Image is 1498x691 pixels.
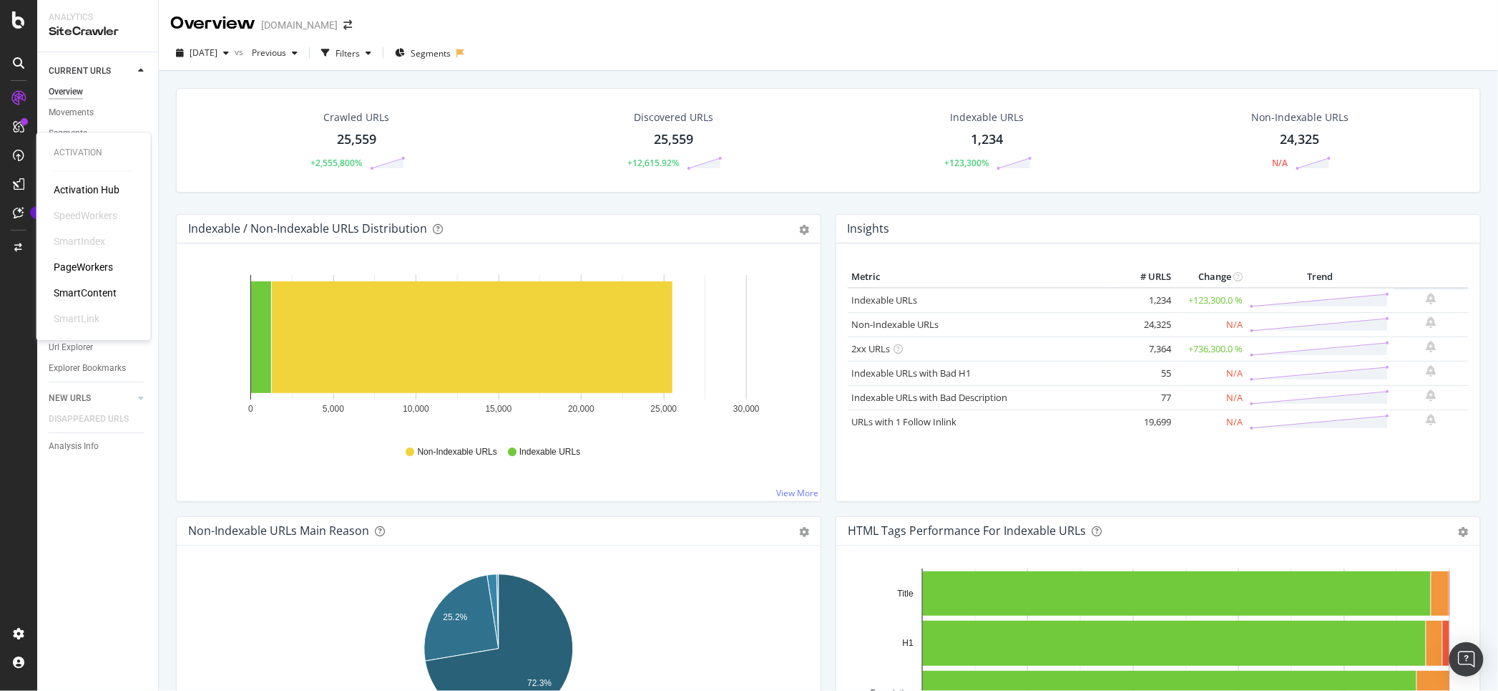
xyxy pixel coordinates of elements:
[1175,266,1246,288] th: Change
[527,679,552,689] text: 72.3%
[851,294,917,306] a: Indexable URLs
[403,404,429,414] text: 10,000
[54,311,99,326] div: SmartLink
[945,157,989,169] div: +123,300%
[311,157,363,169] div: +2,555,800%
[654,130,693,149] div: 25,559
[49,64,111,79] div: CURRENT URLS
[848,523,1086,538] div: HTML Tags Performance for Indexable URLs
[188,523,369,538] div: Non-Indexable URLs Main Reason
[776,487,818,499] a: View More
[568,404,594,414] text: 20,000
[1449,642,1484,677] div: Open Intercom Messenger
[847,219,889,238] h4: Insights
[848,266,1117,288] th: Metric
[49,340,93,355] div: Url Explorer
[343,20,352,30] div: arrow-right-arrow-left
[54,260,113,274] a: PageWorkers
[799,527,809,537] div: gear
[628,157,680,169] div: +12,615.92%
[1459,527,1469,537] div: gear
[49,412,129,427] div: DISAPPEARED URLS
[1426,293,1436,304] div: bell-plus
[1426,414,1436,425] div: bell-plus
[336,47,360,59] div: Filters
[170,42,235,64] button: [DATE]
[1117,337,1175,361] td: 7,364
[246,47,286,59] span: Previous
[49,64,134,79] a: CURRENT URLS
[54,286,117,300] a: SmartContent
[188,266,809,433] div: A chart.
[1175,385,1246,410] td: N/A
[323,404,344,414] text: 5,000
[851,391,1007,404] a: Indexable URLs with Bad Description
[1117,361,1175,385] td: 55
[324,110,390,125] div: Crawled URLs
[1273,157,1288,169] div: N/A
[49,11,147,24] div: Analytics
[903,639,914,649] text: H1
[315,42,377,64] button: Filters
[261,18,338,32] div: [DOMAIN_NAME]
[1281,130,1320,149] div: 24,325
[246,42,303,64] button: Previous
[1426,316,1436,328] div: bell-plus
[49,84,148,100] a: Overview
[54,183,119,197] a: Activation Hub
[851,415,956,428] a: URLs with 1 Follow Inlink
[49,412,143,427] a: DISAPPEARED URLS
[950,110,1024,125] div: Indexable URLs
[1175,410,1246,434] td: N/A
[170,11,255,36] div: Overview
[651,404,677,414] text: 25,000
[190,47,217,59] span: 2025 Jun. 3rd
[1117,385,1175,410] td: 77
[54,147,134,159] div: Activation
[733,404,760,414] text: 30,000
[971,130,1003,149] div: 1,234
[1175,288,1246,313] td: +123,300.0 %
[1175,337,1246,361] td: +736,300.0 %
[49,105,148,120] a: Movements
[389,42,456,64] button: Segments
[898,589,914,599] text: Title
[49,361,148,376] a: Explorer Bookmarks
[851,318,939,331] a: Non-Indexable URLs
[519,446,580,458] span: Indexable URLs
[235,46,246,58] span: vs
[49,84,83,100] div: Overview
[1246,266,1394,288] th: Trend
[411,47,451,59] span: Segments
[49,24,147,40] div: SiteCrawler
[49,105,94,120] div: Movements
[30,206,43,219] div: Tooltip anchor
[1175,312,1246,337] td: N/A
[248,404,253,414] text: 0
[799,225,809,235] div: gear
[49,391,134,406] a: NEW URLS
[54,234,105,248] div: SmartIndex
[1117,312,1175,337] td: 24,325
[418,446,497,458] span: Non-Indexable URLs
[1117,410,1175,434] td: 19,699
[1426,341,1436,352] div: bell-plus
[188,221,427,236] div: Indexable / Non-Indexable URLs Distribution
[1175,361,1246,385] td: N/A
[1117,266,1175,288] th: # URLS
[1426,390,1436,401] div: bell-plus
[1117,288,1175,313] td: 1,234
[851,367,971,380] a: Indexable URLs with Bad H1
[851,342,890,355] a: 2xx URLs
[1426,365,1436,377] div: bell-plus
[486,404,512,414] text: 15,000
[49,340,148,355] a: Url Explorer
[49,126,87,141] div: Segments
[1252,110,1349,125] div: Non-Indexable URLs
[49,439,148,454] a: Analysis Info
